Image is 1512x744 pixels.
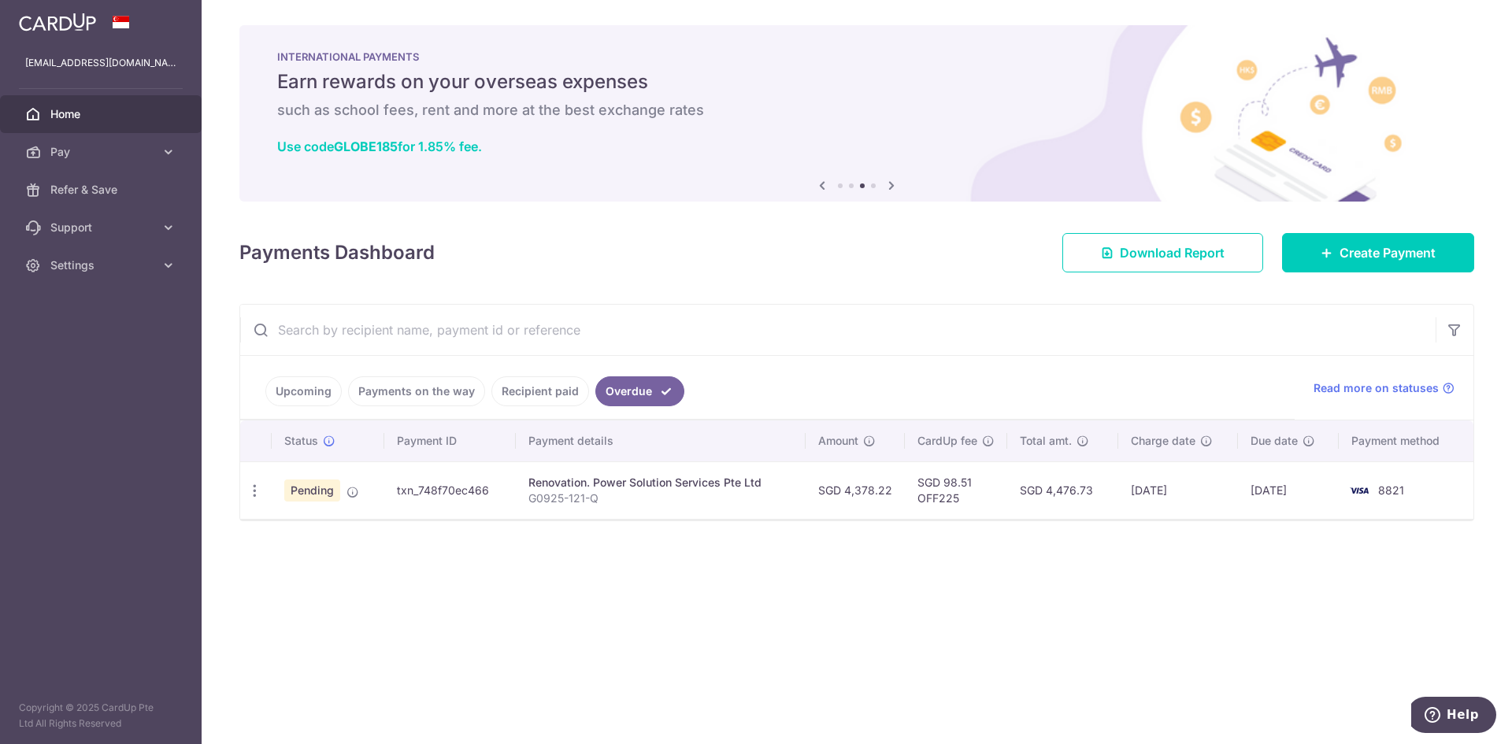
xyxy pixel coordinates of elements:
[384,420,516,461] th: Payment ID
[1118,461,1239,519] td: [DATE]
[277,69,1436,94] h5: Earn rewards on your overseas expenses
[284,479,340,502] span: Pending
[334,139,398,154] b: GLOBE185
[240,305,1436,355] input: Search by recipient name, payment id or reference
[1282,233,1474,272] a: Create Payment
[1020,433,1072,449] span: Total amt.
[239,239,435,267] h4: Payments Dashboard
[284,433,318,449] span: Status
[1314,380,1439,396] span: Read more on statuses
[19,13,96,31] img: CardUp
[806,461,905,519] td: SGD 4,378.22
[917,433,977,449] span: CardUp fee
[50,106,154,122] span: Home
[277,139,482,154] a: Use codeGLOBE185for 1.85% fee.
[384,461,516,519] td: txn_748f70ec466
[50,144,154,160] span: Pay
[1062,233,1263,272] a: Download Report
[1340,243,1436,262] span: Create Payment
[50,220,154,235] span: Support
[595,376,684,406] a: Overdue
[1339,420,1473,461] th: Payment method
[1411,697,1496,736] iframe: Opens a widget where you can find more information
[1314,380,1455,396] a: Read more on statuses
[818,433,858,449] span: Amount
[25,55,176,71] p: [EMAIL_ADDRESS][DOMAIN_NAME]
[1343,481,1375,500] img: Bank Card
[277,50,1436,63] p: INTERNATIONAL PAYMENTS
[1007,461,1117,519] td: SGD 4,476.73
[1251,433,1298,449] span: Due date
[905,461,1007,519] td: SGD 98.51 OFF225
[1238,461,1339,519] td: [DATE]
[50,257,154,273] span: Settings
[1120,243,1225,262] span: Download Report
[528,490,793,506] p: G0925-121-Q
[50,182,154,198] span: Refer & Save
[528,475,793,490] div: Renovation. Power Solution Services Pte Ltd
[277,101,1436,120] h6: such as school fees, rent and more at the best exchange rates
[239,25,1474,202] img: International Payment Banner
[348,376,485,406] a: Payments on the way
[1131,433,1195,449] span: Charge date
[1378,483,1404,497] span: 8821
[265,376,342,406] a: Upcoming
[491,376,589,406] a: Recipient paid
[516,420,806,461] th: Payment details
